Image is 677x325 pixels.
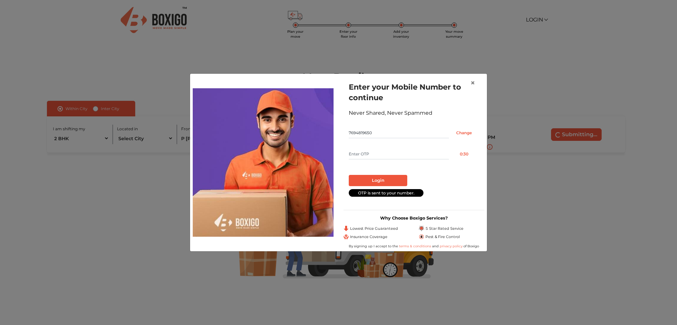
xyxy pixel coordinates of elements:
[193,88,334,236] img: relocation-img
[350,226,398,231] span: Lowest Price Guaranteed
[349,82,479,103] h1: Enter your Mobile Number to continue
[449,128,479,138] input: Change
[439,244,463,248] a: privacy policy
[350,234,387,240] span: Insurance Coverage
[465,74,480,92] button: Close
[349,189,423,197] div: OTP is sent to your number.
[449,149,479,159] button: 0:30
[349,175,407,186] button: Login
[349,128,449,138] input: Mobile No
[399,244,432,248] a: terms & conditions
[470,78,475,88] span: ×
[343,216,484,221] h3: Why Choose Boxigo Services?
[425,234,460,240] span: Pest & Fire Control
[349,149,449,159] input: Enter OTP
[425,226,463,231] span: 5 Star Rated Service
[349,109,479,117] div: Never Shared, Never Spammed
[343,244,484,249] div: By signing up I accept to the and of Boxigo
